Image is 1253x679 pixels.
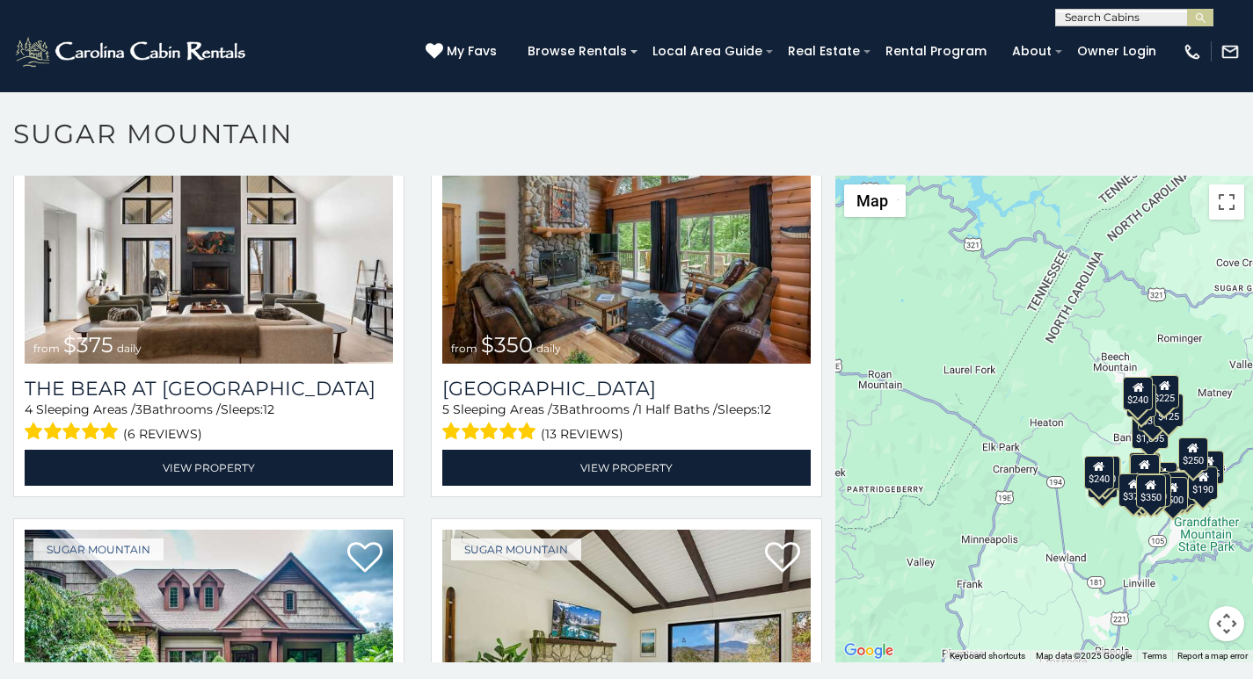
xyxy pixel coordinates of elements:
[1036,651,1132,661] span: Map data ©2025 Google
[1126,384,1155,417] div: $170
[1129,454,1159,488] div: $300
[1147,462,1177,495] div: $200
[263,401,274,417] span: 12
[426,42,501,61] a: My Favs
[552,401,559,417] span: 3
[1209,606,1244,641] button: Map camera controls
[33,342,60,355] span: from
[536,342,561,355] span: daily
[856,191,888,210] span: Map
[637,401,718,417] span: 1 Half Baths /
[1118,473,1148,507] div: $375
[1193,451,1223,484] div: $155
[1123,377,1153,410] div: $240
[447,42,497,61] span: My Favs
[442,450,811,486] a: View Property
[1153,394,1183,427] div: $125
[644,38,771,65] a: Local Area Guide
[117,342,142,355] span: daily
[1130,452,1160,486] div: $265
[25,377,393,401] h3: The Bear At Sugar Mountain
[1149,375,1179,408] div: $225
[840,639,898,662] a: Open this area in Google Maps (opens a new window)
[13,34,251,69] img: White-1-2.png
[63,332,113,358] span: $375
[840,639,898,662] img: Google
[451,342,477,355] span: from
[442,117,811,364] img: Grouse Moor Lodge
[442,377,811,401] h3: Grouse Moor Lodge
[1142,651,1167,661] a: Terms
[25,117,393,364] img: The Bear At Sugar Mountain
[1141,473,1171,507] div: $350
[1083,456,1113,489] div: $240
[135,401,142,417] span: 3
[442,117,811,364] a: Grouse Moor Lodge from $350 daily
[844,184,906,217] button: Change map style
[1177,437,1207,471] div: $250
[451,538,581,560] a: Sugar Mountain
[442,401,811,445] div: Sleeping Areas / Bathrooms / Sleeps:
[950,650,1025,662] button: Keyboard shortcuts
[25,117,393,364] a: The Bear At Sugar Mountain from $375 daily
[1131,415,1168,449] div: $1,095
[765,540,800,577] a: Add to favorites
[760,401,771,417] span: 12
[25,450,393,486] a: View Property
[779,38,869,65] a: Real Estate
[1128,452,1158,486] div: $190
[1209,184,1244,220] button: Toggle fullscreen view
[1183,42,1202,61] img: phone-regular-white.png
[1188,466,1218,500] div: $190
[442,401,449,417] span: 5
[25,377,393,401] a: The Bear At [GEOGRAPHIC_DATA]
[123,423,202,445] span: (6 reviews)
[1003,38,1060,65] a: About
[1157,477,1187,510] div: $500
[442,377,811,401] a: [GEOGRAPHIC_DATA]
[519,38,636,65] a: Browse Rentals
[541,423,623,445] span: (13 reviews)
[25,401,33,417] span: 4
[347,540,382,577] a: Add to favorites
[33,538,164,560] a: Sugar Mountain
[481,332,533,358] span: $350
[1177,651,1248,661] a: Report a map error
[877,38,995,65] a: Rental Program
[1135,474,1165,508] div: $350
[1220,42,1240,61] img: mail-regular-white.png
[25,401,393,445] div: Sleeping Areas / Bathrooms / Sleeps:
[1166,472,1196,505] div: $195
[1068,38,1165,65] a: Owner Login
